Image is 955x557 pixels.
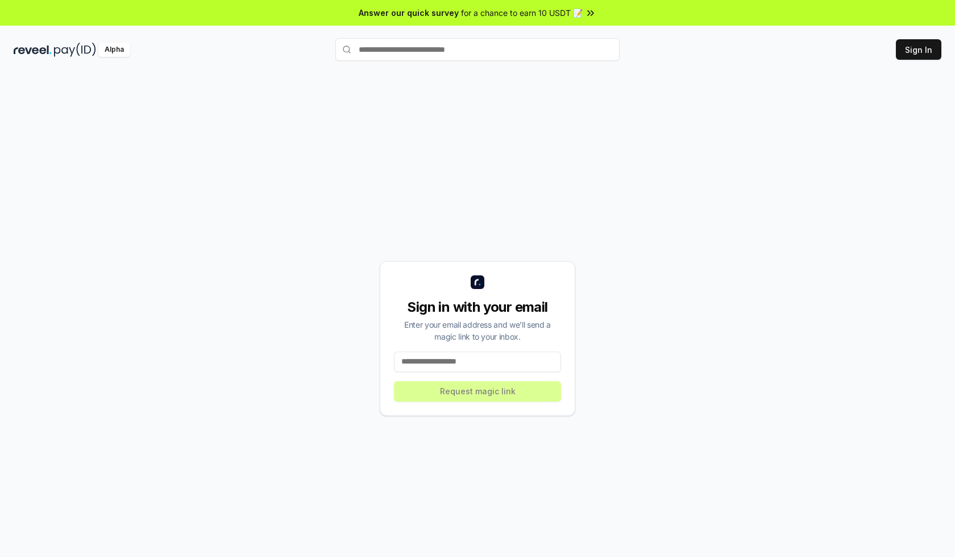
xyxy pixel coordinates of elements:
[359,7,459,19] span: Answer our quick survey
[14,43,52,57] img: reveel_dark
[471,275,484,289] img: logo_small
[98,43,130,57] div: Alpha
[394,319,561,343] div: Enter your email address and we’ll send a magic link to your inbox.
[54,43,96,57] img: pay_id
[896,39,941,60] button: Sign In
[461,7,583,19] span: for a chance to earn 10 USDT 📝
[394,298,561,316] div: Sign in with your email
